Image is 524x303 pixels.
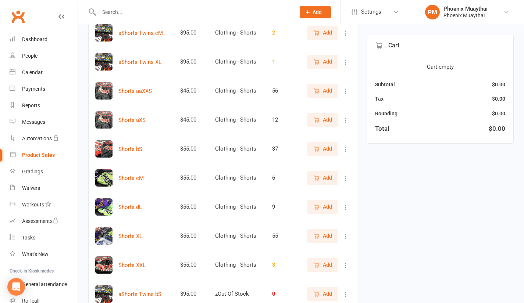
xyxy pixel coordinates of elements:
[323,174,332,182] span: Add
[22,202,44,208] div: Workouts
[10,130,78,147] a: Automations
[10,213,78,230] a: Assessments
[22,136,52,141] div: Automations
[375,80,395,89] div: Subtotal
[272,117,290,123] div: 12
[375,109,398,118] div: Rounding
[323,232,332,240] span: Add
[95,82,113,100] img: View / update product image
[10,64,78,81] a: Calendar
[9,7,27,26] a: Clubworx
[272,146,290,152] div: 37
[180,175,202,181] div: $55.00
[307,142,338,155] button: Add
[95,227,113,245] img: View / update product image
[492,80,505,89] div: $0.00
[95,169,113,187] img: View / update product image
[492,95,505,103] div: $0.00
[95,140,113,158] img: View / update product image
[95,256,113,274] img: View / update product image
[375,62,505,71] div: Cart empty
[118,145,142,154] button: Shorts bS
[215,291,259,297] div: zOut Of Stock
[425,5,440,19] div: PM
[22,235,35,241] div: Tasks
[307,171,338,184] button: Add
[323,58,332,66] span: Add
[300,6,331,18] button: Add
[118,203,142,212] button: Shorts dL
[10,163,78,180] a: Gradings
[307,55,338,68] button: Add
[118,29,163,37] button: aShorts Twins cM
[22,169,43,174] div: Gradings
[375,95,384,103] div: Tax
[22,251,49,257] div: What's New
[180,146,202,152] div: $55.00
[118,174,144,183] button: Shorts cM
[492,109,505,118] div: $0.00
[307,26,338,39] button: Add
[307,84,338,97] button: Add
[489,124,505,134] div: $0.00
[118,261,146,270] button: Shorts XXL
[272,175,290,181] div: 6
[323,116,332,124] span: Add
[313,9,322,15] span: Add
[323,145,332,153] span: Add
[323,87,332,95] span: Add
[272,204,290,210] div: 9
[180,88,202,94] div: $45.00
[95,53,113,71] img: View / update product image
[22,185,40,191] div: Waivers
[180,291,202,297] div: $95.00
[95,198,113,216] img: View / update product image
[367,35,513,56] div: Cart
[22,218,58,224] div: Assessments
[215,117,259,123] div: Clothing - Shorts
[118,58,161,66] button: aShorts Twins XL
[22,102,40,108] div: Reports
[10,31,78,48] a: Dashboard
[272,291,290,297] div: 0
[10,246,78,263] a: What's New
[307,229,338,242] button: Add
[272,233,290,239] div: 55
[307,287,338,300] button: Add
[118,87,152,95] button: Shorts aaXXS
[323,290,332,298] span: Add
[180,59,202,65] div: $95.00
[7,278,25,296] div: Open Intercom Messenger
[180,204,202,210] div: $55.00
[307,258,338,271] button: Add
[443,12,488,19] div: Phoenix Muaythai
[10,97,78,114] a: Reports
[323,203,332,211] span: Add
[22,36,47,42] div: Dashboard
[215,262,259,268] div: Clothing - Shorts
[10,81,78,97] a: Payments
[22,69,43,75] div: Calendar
[180,117,202,123] div: $45.00
[323,29,332,37] span: Add
[22,119,45,125] div: Messages
[323,261,332,269] span: Add
[22,152,55,158] div: Product Sales
[272,262,290,268] div: 3
[10,276,78,293] a: General attendance kiosk mode
[180,233,202,239] div: $55.00
[10,114,78,130] a: Messages
[215,233,259,239] div: Clothing - Shorts
[180,262,202,268] div: $55.00
[215,30,259,36] div: Clothing - Shorts
[307,200,338,213] button: Add
[10,180,78,196] a: Waivers
[10,48,78,64] a: People
[180,30,202,36] div: $95.00
[118,232,142,241] button: Shorts XL
[97,7,290,17] input: Search...
[215,88,259,94] div: Clothing - Shorts
[10,147,78,163] a: Product Sales
[307,113,338,126] button: Add
[118,116,146,125] button: Shorts aXS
